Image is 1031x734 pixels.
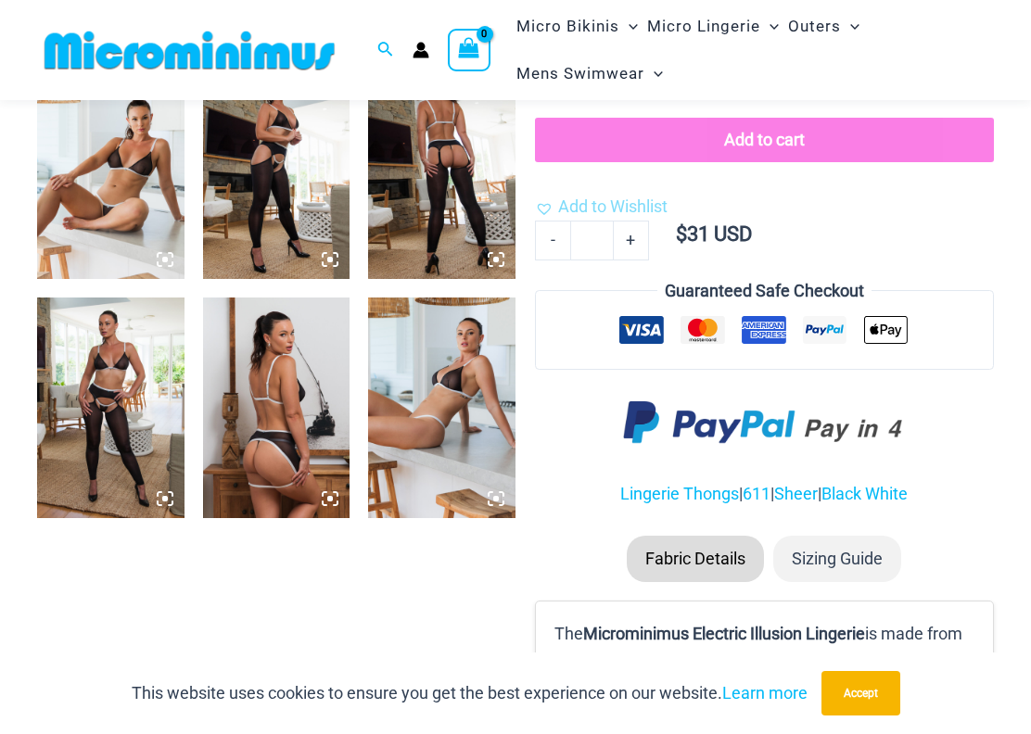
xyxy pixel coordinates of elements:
p: | | | [535,480,994,508]
li: Sizing Guide [773,536,901,582]
img: MM SHOP LOGO FLAT [37,30,342,71]
img: Electric Illusion Noir 1521 Bra 611 Micro 552 Tights [203,58,350,279]
img: Electric Illusion Noir 1521 Bra 611 Micro 5121 Skirt [203,297,350,518]
img: Electric Illusion Noir 1521 Bra 611 Micro 552 Tights [37,297,185,518]
a: + [614,221,649,259]
img: Electric Illusion Noir 1521 Bra 611 Micro [37,58,185,279]
p: This website uses cookies to ensure you get the best experience on our website. [132,679,808,707]
b: Microminimus Electric Illusion Lingerie [583,624,865,643]
a: 611 [743,484,770,503]
a: Micro LingerieMenu ToggleMenu Toggle [643,3,783,50]
a: Account icon link [413,42,429,58]
a: Mens SwimwearMenu ToggleMenu Toggle [512,50,668,97]
li: Fabric Details [627,536,764,582]
span: Menu Toggle [644,50,663,97]
a: Add to Wishlist [535,193,668,221]
a: Search icon link [377,39,394,62]
a: Black [821,484,861,503]
a: Lingerie Thongs [620,484,739,503]
span: Micro Lingerie [647,3,760,50]
img: Electric Illusion Noir 1521 Bra 611 Micro [368,297,515,518]
button: Accept [821,671,900,715]
a: Learn more [722,683,808,702]
span: Menu Toggle [760,3,779,50]
a: View Shopping Cart, empty [448,29,490,71]
a: OutersMenu ToggleMenu Toggle [783,3,864,50]
bdi: 31 USD [676,222,752,246]
legend: Guaranteed Safe Checkout [657,277,872,305]
span: Menu Toggle [841,3,859,50]
span: Outers [788,3,841,50]
span: Micro Bikinis [516,3,619,50]
img: Electric Illusion Noir 1521 Bra 611 Micro 552 Tights [368,58,515,279]
input: Product quantity [570,221,614,259]
button: Add to cart [535,118,994,162]
span: Menu Toggle [619,3,638,50]
span: Mens Swimwear [516,50,644,97]
span: $ [676,222,687,246]
a: White [865,484,908,503]
a: Sheer [774,484,818,503]
span: Add to Wishlist [558,196,668,216]
a: Micro BikinisMenu ToggleMenu Toggle [512,3,643,50]
a: - [535,221,570,259]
